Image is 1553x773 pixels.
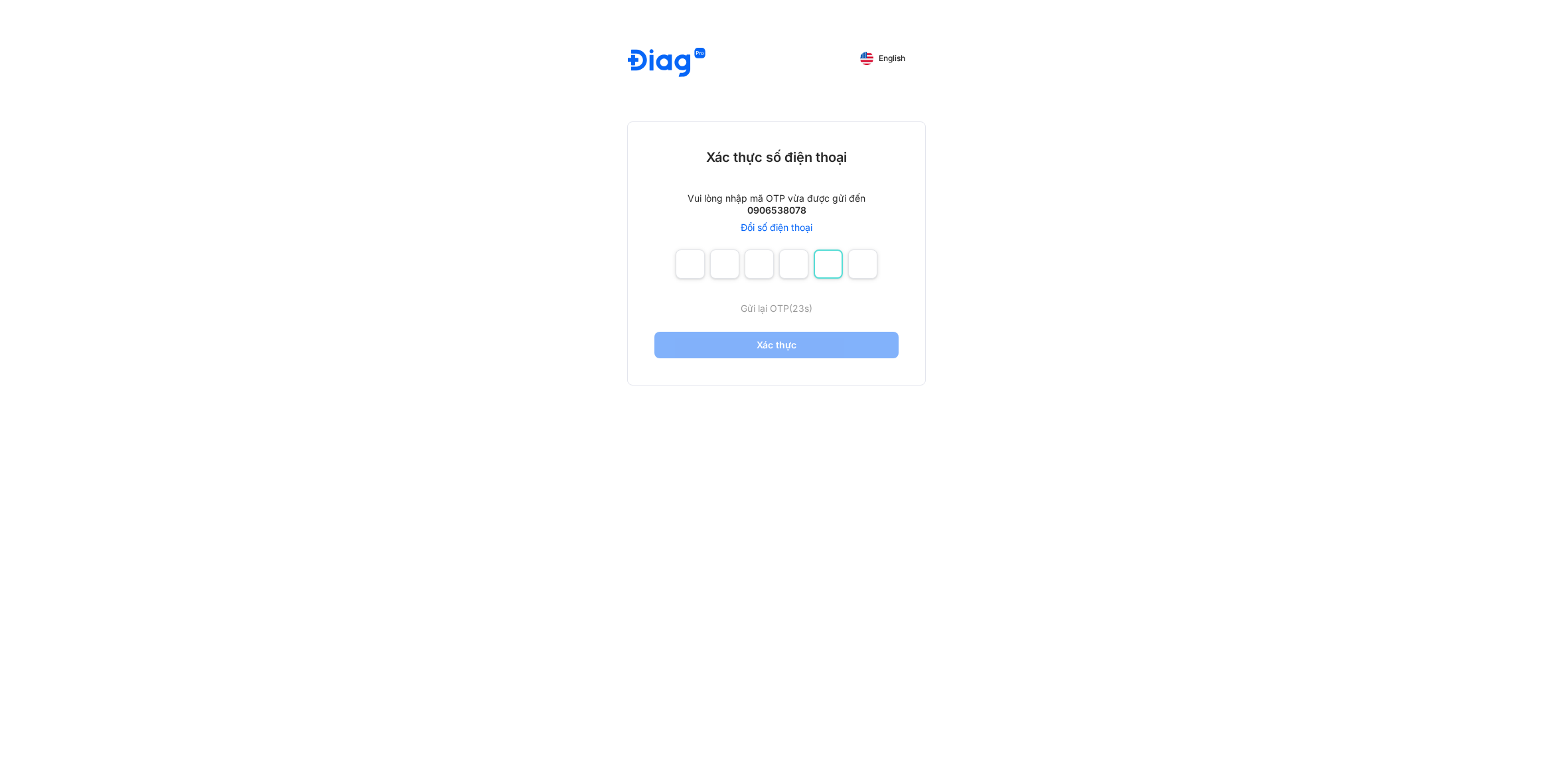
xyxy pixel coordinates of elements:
button: Xác thực [654,332,899,358]
button: English [851,48,915,69]
a: Đổi số điện thoại [741,222,812,234]
div: Vui lòng nhập mã OTP vừa được gửi đến [688,192,865,204]
img: English [860,52,873,65]
span: English [879,54,905,63]
div: 0906538078 [747,204,806,216]
img: logo [628,48,705,79]
div: Xác thực số điện thoại [706,149,847,166]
